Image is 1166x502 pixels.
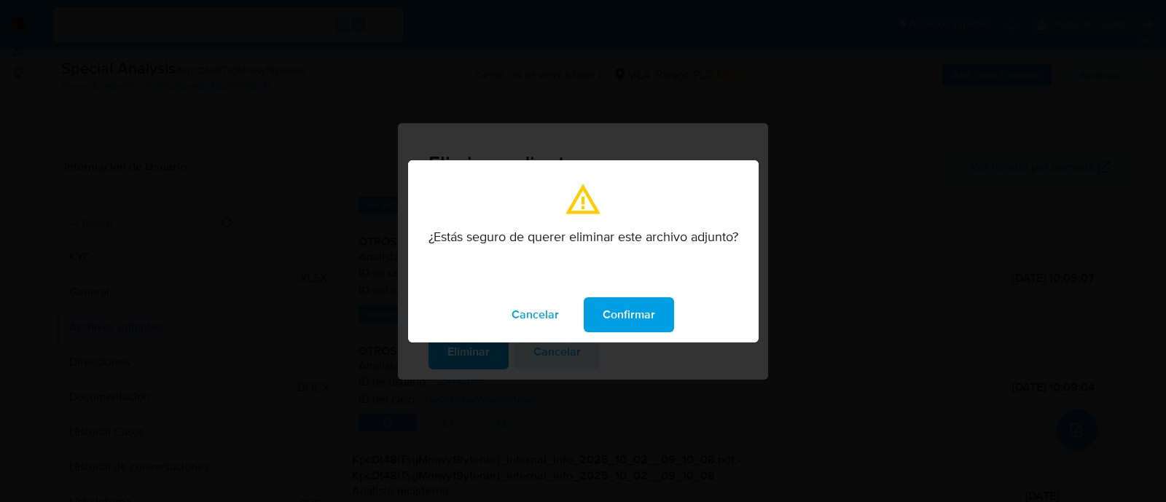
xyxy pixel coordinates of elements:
span: Cancelar [512,299,559,331]
button: modal_confirmation.cancel [493,297,578,332]
button: modal_confirmation.confirm [584,297,674,332]
span: Confirmar [603,299,655,331]
div: modal_confirmation.title [408,160,759,342]
p: ¿Estás seguro de querer eliminar este archivo adjunto? [429,229,738,245]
